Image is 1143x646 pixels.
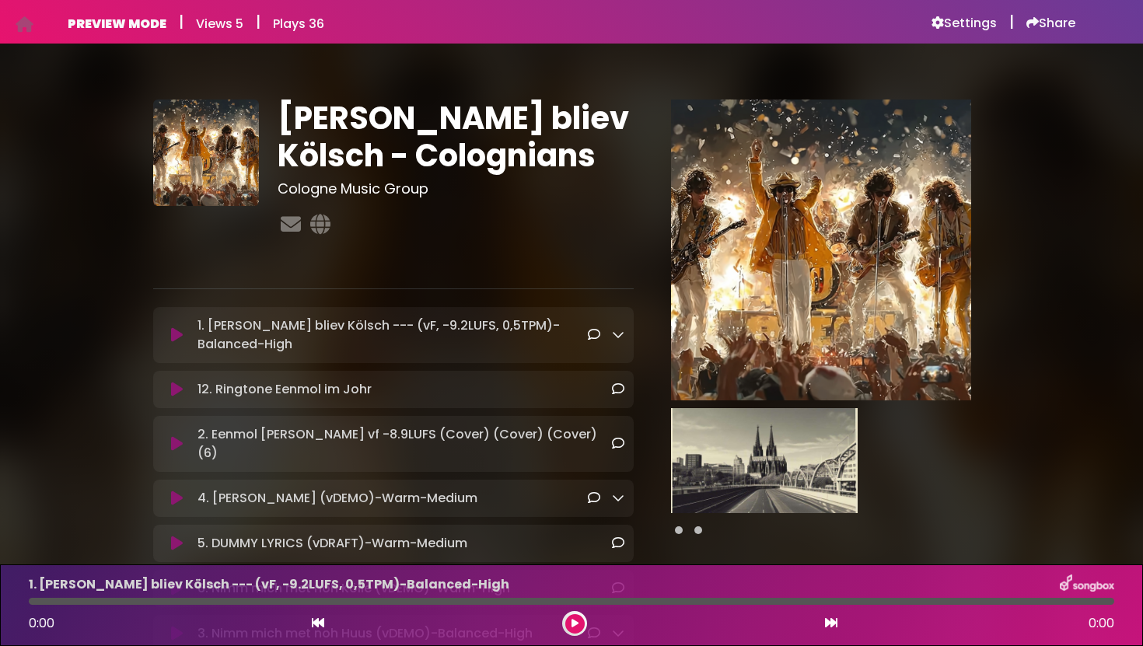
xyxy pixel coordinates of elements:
[671,408,858,513] img: bj9cZIVSFGdJ3k2YEuQL
[1089,614,1114,633] span: 0:00
[197,316,587,354] p: 1. [PERSON_NAME] bliev Kölsch --- (vF, -9.2LUFS, 0,5TPM)-Balanced-High
[153,100,259,205] img: 7CvscnJpT4ZgYQDj5s5A
[671,100,971,400] img: Main Media
[29,575,509,594] p: 1. [PERSON_NAME] bliev Kölsch --- (vF, -9.2LUFS, 0,5TPM)-Balanced-High
[197,534,467,553] p: 5. DUMMY LYRICS (vDRAFT)-Warm-Medium
[1060,574,1114,595] img: songbox-logo-white.png
[1009,12,1014,31] h5: |
[278,100,633,174] h1: [PERSON_NAME] bliev Kölsch - Colognians
[197,489,477,508] p: 4. [PERSON_NAME] (vDEMO)-Warm-Medium
[197,425,611,463] p: 2. Eenmol [PERSON_NAME] vf -8.9LUFS (Cover) (Cover) (Cover) (6)
[197,380,372,399] p: 12. Ringtone Eenmol im Johr
[196,16,243,31] h6: Views 5
[1026,16,1075,31] a: Share
[29,614,54,632] span: 0:00
[932,16,997,31] a: Settings
[68,16,166,31] h6: PREVIEW MODE
[273,16,324,31] h6: Plays 36
[278,180,633,197] h3: Cologne Music Group
[256,12,260,31] h5: |
[179,12,184,31] h5: |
